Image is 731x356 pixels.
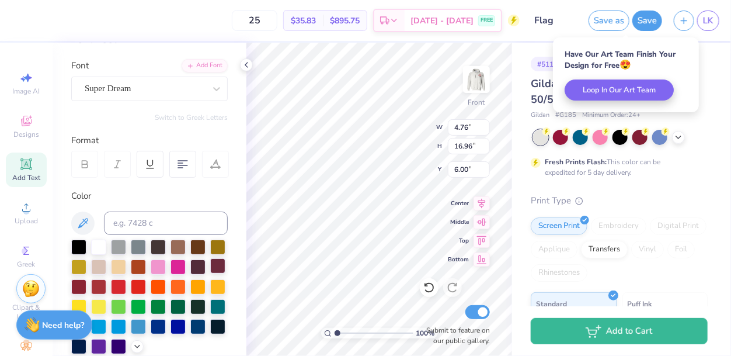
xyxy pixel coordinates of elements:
[15,216,38,226] span: Upload
[545,157,607,167] strong: Fresh Prints Flash:
[468,97,485,108] div: Front
[565,80,674,101] button: Loop In Our Art Team
[591,217,646,235] div: Embroidery
[13,130,39,139] span: Designs
[448,255,469,264] span: Bottom
[531,57,577,71] div: # 511894A
[71,189,228,203] div: Color
[71,134,229,147] div: Format
[619,58,631,71] span: 😍
[531,318,708,344] button: Add to Cart
[71,59,89,72] label: Font
[631,241,664,258] div: Vinyl
[531,77,688,106] span: Gildan Adult Heavy Blend 8 Oz. 50/50 Hooded Sweatshirt
[525,9,583,32] input: Untitled Design
[545,157,688,178] div: This color can be expedited for 5 day delivery.
[448,237,469,245] span: Top
[410,15,474,27] span: [DATE] - [DATE]
[330,15,360,27] span: $895.75
[667,241,695,258] div: Foil
[448,218,469,226] span: Middle
[531,194,708,208] div: Print Type
[13,87,40,96] span: Image AI
[531,110,549,120] span: Gildan
[565,49,687,71] div: Have Our Art Team Finish Your Design for Free
[628,298,652,310] span: Puff Ink
[6,303,47,322] span: Clipart & logos
[43,320,85,331] strong: Need help?
[650,217,706,235] div: Digital Print
[448,199,469,208] span: Center
[581,241,628,258] div: Transfers
[291,15,316,27] span: $35.83
[232,10,277,31] input: – –
[589,11,629,31] button: Save as
[155,113,228,122] button: Switch to Greek Letters
[697,11,719,31] a: LK
[420,325,490,346] label: Submit to feature on our public gallery.
[18,260,36,269] span: Greek
[104,212,228,235] input: e.g. 7428 c
[632,11,662,31] button: Save
[536,298,567,310] span: Standard
[531,217,587,235] div: Screen Print
[416,328,435,338] span: 100 %
[703,14,713,27] span: LK
[481,16,493,25] span: FREE
[12,173,40,182] span: Add Text
[465,68,488,91] img: Front
[531,241,577,258] div: Applique
[182,59,228,72] div: Add Font
[531,264,587,282] div: Rhinestones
